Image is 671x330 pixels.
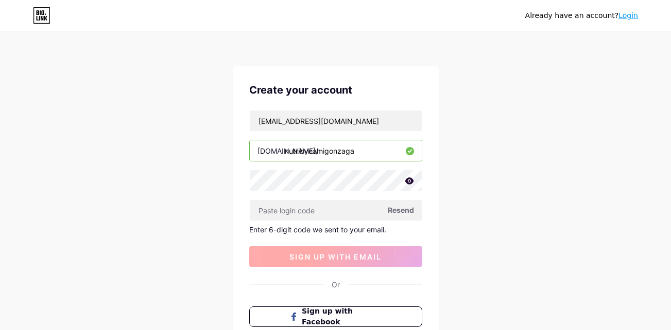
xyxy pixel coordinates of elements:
button: sign up with email [249,246,422,267]
div: [DOMAIN_NAME]/ [257,145,318,156]
span: Resend [388,205,414,215]
div: Already have an account? [525,10,638,21]
button: Sign up with Facebook [249,306,422,327]
span: sign up with email [289,252,382,261]
input: Paste login code [250,200,422,221]
span: Sign up with Facebook [302,306,382,327]
input: username [250,140,422,161]
input: Email [250,111,422,131]
a: Login [618,11,638,20]
div: Enter 6-digit code we sent to your email. [249,225,422,234]
div: Or [332,279,340,290]
div: Create your account [249,82,422,98]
